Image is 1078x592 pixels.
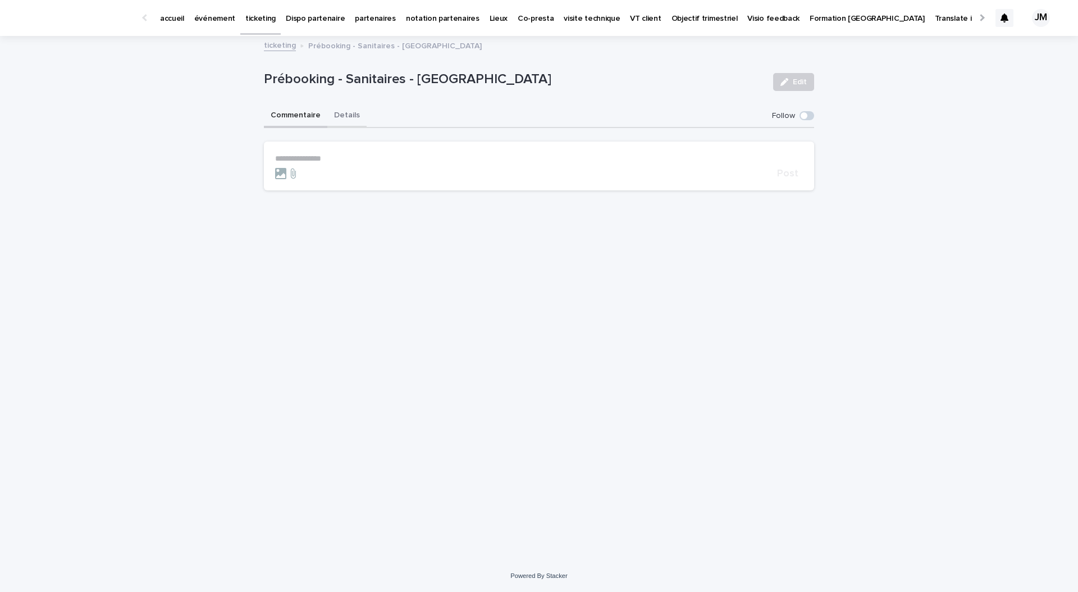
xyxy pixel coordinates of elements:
[793,78,807,86] span: Edit
[264,104,327,128] button: Commentaire
[773,169,803,179] button: Post
[773,73,814,91] button: Edit
[308,39,482,51] p: Prébooking - Sanitaires - [GEOGRAPHIC_DATA]
[264,38,296,51] a: ticketing
[777,169,798,179] span: Post
[327,104,367,128] button: Details
[264,71,764,88] p: Prébooking - Sanitaires - [GEOGRAPHIC_DATA]
[22,7,131,29] img: Ls34BcGeRexTGTNfXpUC
[1032,9,1050,27] div: JM
[510,572,567,579] a: Powered By Stacker
[772,111,795,121] p: Follow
